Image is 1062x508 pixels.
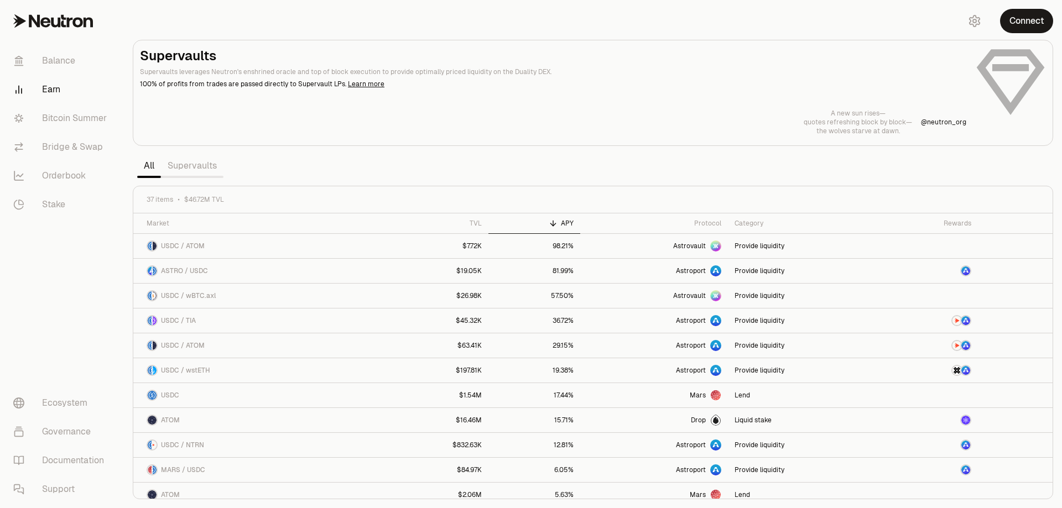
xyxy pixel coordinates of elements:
img: ATOM Logo [148,416,157,425]
span: Astroport [676,441,706,449]
img: USDC Logo [148,291,152,300]
span: Mars [690,490,706,499]
a: ASTRO LogoUSDC LogoASTRO / USDC [133,259,383,283]
img: wBTC.axl Logo [153,291,157,300]
div: Category [735,219,873,228]
a: Provide liquidity [728,259,879,283]
img: ATOM Logo [153,242,157,250]
span: 37 items [147,195,173,204]
a: $832.63K [383,433,488,457]
a: Astroport [580,259,728,283]
a: A new sun rises—quotes refreshing block by block—the wolves starve at dawn. [804,109,912,135]
span: USDC / ATOM [161,341,205,350]
img: ASTRO Logo [961,266,970,275]
div: APY [495,219,574,228]
a: Provide liquidity [728,284,879,308]
a: $197.81K [383,358,488,383]
a: USDC LogoATOM LogoUSDC / ATOM [133,234,383,258]
a: @neutron_org [921,118,966,127]
a: Bridge & Swap [4,133,119,161]
img: NTRN Logo [952,316,961,325]
img: ATOM Logo [153,341,157,350]
a: Learn more [348,80,384,88]
a: Mars [580,483,728,507]
img: USDC Logo [148,316,152,325]
img: USDC Logo [148,441,152,449]
span: Astroport [676,341,706,350]
span: $46.72M TVL [184,195,224,204]
img: MARS Logo [148,465,152,474]
span: Astroport [676,316,706,325]
a: Drop [580,408,728,432]
div: Protocol [587,219,721,228]
a: Lend [728,483,879,507]
a: 29.15% [488,333,580,358]
a: Provide liquidity [728,458,879,482]
a: Astroport [580,458,728,482]
a: 98.21% [488,234,580,258]
a: USDC LogoTIA LogoUSDC / TIA [133,308,383,333]
a: Astrovault [580,234,728,258]
img: USDC Logo [148,242,152,250]
a: $19.05K [383,259,488,283]
p: 100% of profits from trades are passed directly to Supervault LPs. [140,79,966,89]
a: Lend [728,383,879,407]
button: Connect [1000,9,1053,33]
span: USDC [161,391,179,400]
img: NTRN Logo [952,341,961,350]
a: Documentation [4,446,119,475]
span: ATOM [161,490,180,499]
a: MARS LogoUSDC LogoMARS / USDC [133,458,383,482]
a: 17.44% [488,383,580,407]
a: ASTRO Logo [879,433,978,457]
a: NTRN LogoASTRO Logo [879,333,978,358]
span: USDC / wBTC.axl [161,291,216,300]
span: Mars [690,391,706,400]
img: ASTRO Logo [961,441,970,449]
a: $7.72K [383,234,488,258]
img: wstETH Logo [153,366,157,375]
p: quotes refreshing block by block— [804,118,912,127]
a: Astroport [580,308,728,333]
img: ASTRO Logo [961,316,970,325]
img: ASTRO Logo [961,366,970,375]
div: TVL [390,219,482,228]
p: the wolves starve at dawn. [804,127,912,135]
img: USDC Logo [153,266,157,275]
img: USDC Logo [153,465,157,474]
a: USDC LogowstETH LogoUSDC / wstETH [133,358,383,383]
a: Provide liquidity [728,333,879,358]
a: Support [4,475,119,504]
a: USDC LogoNTRN LogoUSDC / NTRN [133,433,383,457]
div: Rewards [886,219,971,228]
span: Astrovault [673,242,706,250]
a: ATOM LogoATOM [133,408,383,432]
span: USDC / TIA [161,316,196,325]
img: ASTRO Logo [961,341,970,350]
a: Mars [580,383,728,407]
span: USDC / wstETH [161,366,210,375]
a: Astrovault [580,284,728,308]
a: Provide liquidity [728,234,879,258]
img: USDC Logo [148,341,152,350]
a: NTRN LogoASTRO Logo [879,308,978,333]
a: ATOM LogoATOM [133,483,383,507]
a: Provide liquidity [728,308,879,333]
a: USDC LogowBTC.axl LogoUSDC / wBTC.axl [133,284,383,308]
a: 5.63% [488,483,580,507]
a: Provide liquidity [728,433,879,457]
img: USDC Logo [148,366,152,375]
span: Astrovault [673,291,706,300]
a: Liquid stake [728,408,879,432]
span: ATOM [161,416,180,425]
a: 6.05% [488,458,580,482]
p: @ neutron_org [921,118,966,127]
a: ASTRO Logo [879,259,978,283]
span: ASTRO / USDC [161,266,208,275]
img: dATOM Logo [961,416,970,425]
a: $16.46M [383,408,488,432]
a: $45.32K [383,308,488,333]
a: $26.98K [383,284,488,308]
span: USDC / ATOM [161,242,205,250]
p: A new sun rises— [804,109,912,118]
